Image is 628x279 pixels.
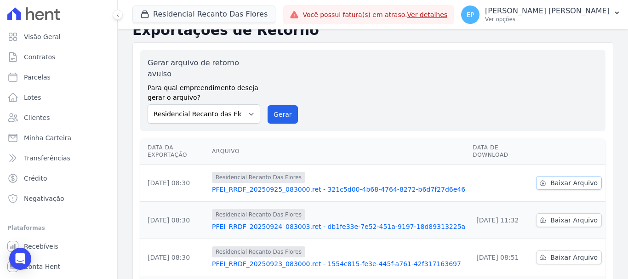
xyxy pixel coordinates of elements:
td: [DATE] 11:32 [469,202,532,239]
label: Gerar arquivo de retorno avulso [148,57,260,80]
td: [DATE] 08:30 [140,239,208,276]
span: Parcelas [24,73,51,82]
span: Crédito [24,174,47,183]
div: Plataformas [7,222,110,233]
p: Ver opções [485,16,610,23]
a: PFEI_RRDF_20250925_083000.ret - 321c5d00-4b68-4764-8272-b6d7f27d6e46 [212,185,465,194]
span: Recebíveis [24,242,58,251]
a: Minha Carteira [4,129,114,147]
th: Data de Download [469,138,532,165]
label: Para qual empreendimento deseja gerar o arquivo? [148,80,260,102]
span: Visão Geral [24,32,61,41]
button: EP [PERSON_NAME] [PERSON_NAME] Ver opções [454,2,628,28]
a: Visão Geral [4,28,114,46]
span: Conta Hent [24,262,60,271]
span: Minha Carteira [24,133,71,142]
a: Recebíveis [4,237,114,256]
a: Clientes [4,108,114,127]
a: Transferências [4,149,114,167]
span: Lotes [24,93,41,102]
span: Residencial Recanto Das Flores [212,246,305,257]
th: Data da Exportação [140,138,208,165]
a: Conta Hent [4,257,114,276]
span: EP [466,11,474,18]
a: Baixar Arquivo [536,251,602,264]
a: Contratos [4,48,114,66]
a: PFEI_RRDF_20250923_083000.ret - 1554c815-fe3e-445f-a761-42f317163697 [212,259,465,268]
span: Residencial Recanto Das Flores [212,209,305,220]
a: Ver detalhes [407,11,448,18]
button: Gerar [268,105,298,124]
a: PFEI_RRDF_20250924_083003.ret - db1fe33e-7e52-451a-9197-18d89313225a [212,222,465,231]
div: Open Intercom Messenger [9,248,31,270]
span: Clientes [24,113,50,122]
span: Baixar Arquivo [550,178,598,188]
a: Negativação [4,189,114,208]
span: Baixar Arquivo [550,216,598,225]
td: [DATE] 08:51 [469,239,532,276]
span: Negativação [24,194,64,203]
a: Baixar Arquivo [536,213,602,227]
p: [PERSON_NAME] [PERSON_NAME] [485,6,610,16]
span: Baixar Arquivo [550,253,598,262]
span: Residencial Recanto Das Flores [212,172,305,183]
a: Baixar Arquivo [536,176,602,190]
th: Arquivo [208,138,469,165]
td: [DATE] 08:30 [140,165,208,202]
button: Residencial Recanto Das Flores [132,6,275,23]
a: Crédito [4,169,114,188]
span: Você possui fatura(s) em atraso. [303,10,447,20]
a: Lotes [4,88,114,107]
span: Contratos [24,52,55,62]
a: Parcelas [4,68,114,86]
h2: Exportações de Retorno [132,22,613,39]
span: Transferências [24,154,70,163]
td: [DATE] 08:30 [140,202,208,239]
